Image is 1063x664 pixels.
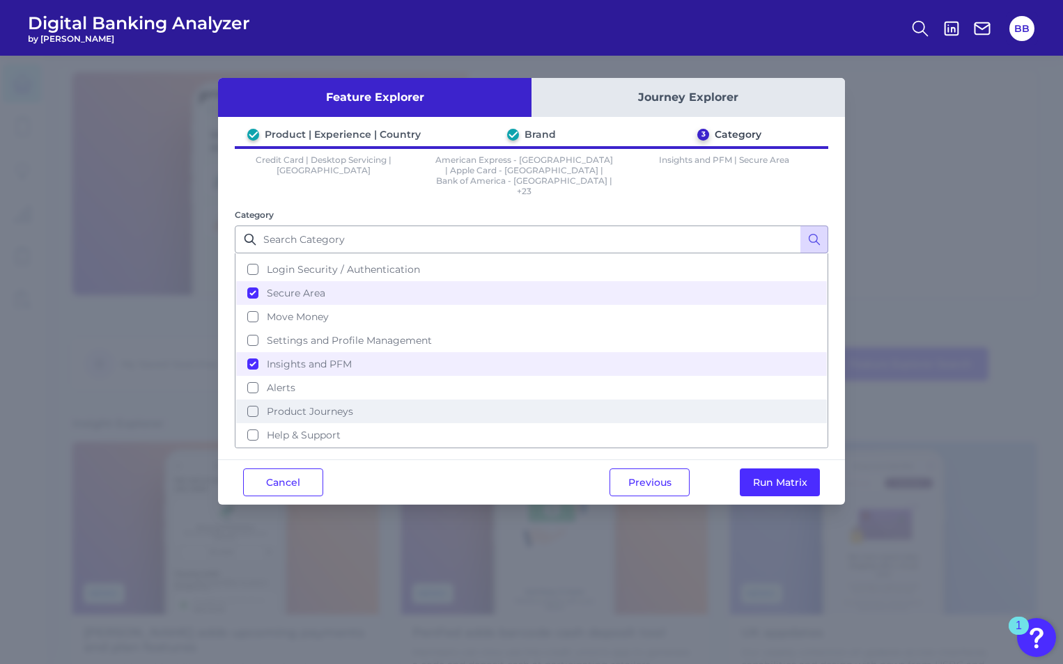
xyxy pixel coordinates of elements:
input: Search Category [235,226,828,253]
span: by [PERSON_NAME] [28,33,250,44]
span: Insights and PFM [267,358,352,370]
p: Credit Card | Desktop Servicing | [GEOGRAPHIC_DATA] [235,155,413,196]
span: Alerts [267,381,295,394]
button: Feature Explorer [218,78,531,117]
button: Alerts [236,376,827,400]
div: Brand [525,128,556,141]
button: Secure Area [236,281,827,305]
div: Category [715,128,761,141]
button: Settings and Profile Management [236,329,827,352]
span: Product Journeys [267,405,353,418]
p: American Express - [GEOGRAPHIC_DATA] | Apple Card - [GEOGRAPHIC_DATA] | Bank of America - [GEOGRA... [435,155,614,196]
button: Open Resource Center, 1 new notification [1017,618,1056,657]
button: BB [1009,16,1034,41]
button: Login Security / Authentication [236,258,827,281]
button: Cancel [243,468,323,496]
span: Help & Support [267,429,341,441]
span: Digital Banking Analyzer [28,13,250,33]
button: Insights and PFM [236,352,827,376]
div: 3 [697,129,709,141]
span: Move Money [267,310,329,323]
span: Login Security / Authentication [267,263,420,276]
button: Product Journeys [236,400,827,423]
div: 1 [1016,626,1022,644]
button: Help & Support [236,423,827,447]
p: Insights and PFM | Secure Area [635,155,814,196]
button: Run Matrix [740,468,820,496]
span: Secure Area [267,287,325,299]
div: Product | Experience | Country [265,128,421,141]
button: Move Money [236,305,827,329]
button: Journey Explorer [531,78,845,117]
label: Category [235,210,274,220]
button: Previous [610,468,690,496]
span: Settings and Profile Management [267,334,432,347]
